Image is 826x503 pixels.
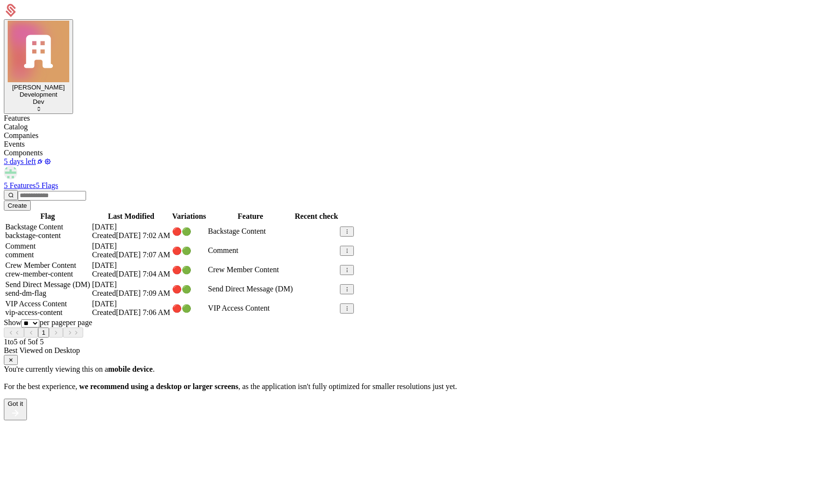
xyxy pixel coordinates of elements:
span: per page [66,318,92,327]
div: crew-member-content [5,270,90,278]
img: Marcin Więcek [4,166,17,179]
div: Crew Member Content [5,261,90,270]
div: [DATE] [92,280,170,289]
span: Send Direct Message (DM) [208,285,293,293]
div: Comment [5,242,90,251]
div: Created [DATE] 7:06 AM [92,308,170,317]
th: Last Modified [91,212,171,221]
th: Flag [5,212,90,221]
button: Select action [340,284,354,294]
div: send-dm-flag [5,289,90,298]
button: Search flags [4,190,18,200]
button: Create [4,201,31,211]
a: Integrations [36,157,44,165]
span: 🟢 [182,304,191,313]
button: Go to previous page [24,327,38,338]
select: Select page size [21,319,39,327]
div: Created [DATE] 7:04 AM [92,270,170,278]
span: VIP Access Content [208,304,270,312]
th: Recent check [294,212,338,221]
span: 🟢 [182,285,191,293]
div: Created [DATE] 7:07 AM [92,251,170,259]
th: Variations [172,212,207,221]
div: Development [8,91,69,98]
span: 1 to 5 of [4,338,28,346]
div: [DATE] [92,261,170,270]
button: Go to last page [63,327,83,338]
button: Go to page 1 [38,327,49,338]
span: 🟢 [182,266,191,274]
i: arrow-right [8,407,23,419]
strong: we recommend using a desktop or larger screens [79,382,238,390]
span: Crew Member Content [208,265,279,274]
span: 5 of [28,338,40,346]
span: 🔴 [172,304,182,313]
div: [DATE] [92,242,170,251]
span: Comment [208,246,238,254]
div: [DATE] [92,223,170,231]
span: 🟢 [182,247,191,255]
strong: mobile device [108,365,153,373]
div: backstage-content [5,231,90,240]
span: 🔴 [172,227,182,236]
div: [DATE] [92,300,170,308]
a: Settings [44,157,51,165]
button: Select action [340,226,354,237]
a: 5 days left [4,157,36,165]
div: Components [4,149,822,157]
span: Show [4,318,21,327]
div: Features [4,114,822,123]
button: Select environment [4,19,73,114]
button: Open user button [4,166,17,179]
div: Send Direct Message (DM) [5,280,90,289]
span: [PERSON_NAME] [12,84,65,91]
button: Select action [340,265,354,275]
div: You're currently viewing this on a . For the best experience, , as the application isn't fully op... [4,365,822,391]
span: per page [39,318,66,327]
span: 🔴 [172,247,182,255]
div: Backstage Content [5,223,90,231]
div: Best Viewed on Desktop [4,346,822,355]
div: Companies [4,131,822,140]
div: Events [4,140,822,149]
div: VIP Access Content [5,300,90,308]
button: Go to next page [49,327,63,338]
span: 🔴 [172,285,182,293]
div: comment [5,251,90,259]
div: Create [8,202,27,209]
a: 5 Flags [36,181,58,189]
div: Table pagination [4,318,822,346]
span: Dev [33,98,44,105]
img: Marcin Więcek [8,21,69,82]
div: Page navigation [4,327,822,338]
button: Got it [4,399,27,420]
button: Select action [340,303,354,314]
span: 🟢 [182,227,191,236]
span: 🔴 [172,266,182,274]
div: Created [DATE] 7:09 AM [92,289,170,298]
button: Select action [340,246,354,256]
div: Created [DATE] 7:02 AM [92,231,170,240]
span: Backstage Content [208,227,266,235]
th: Feature [208,212,293,221]
button: Go to first page [4,327,24,338]
span: 5 [4,338,44,346]
div: Catalog [4,123,822,131]
div: vip-access-content [5,308,90,317]
a: 5 Features [4,181,36,189]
